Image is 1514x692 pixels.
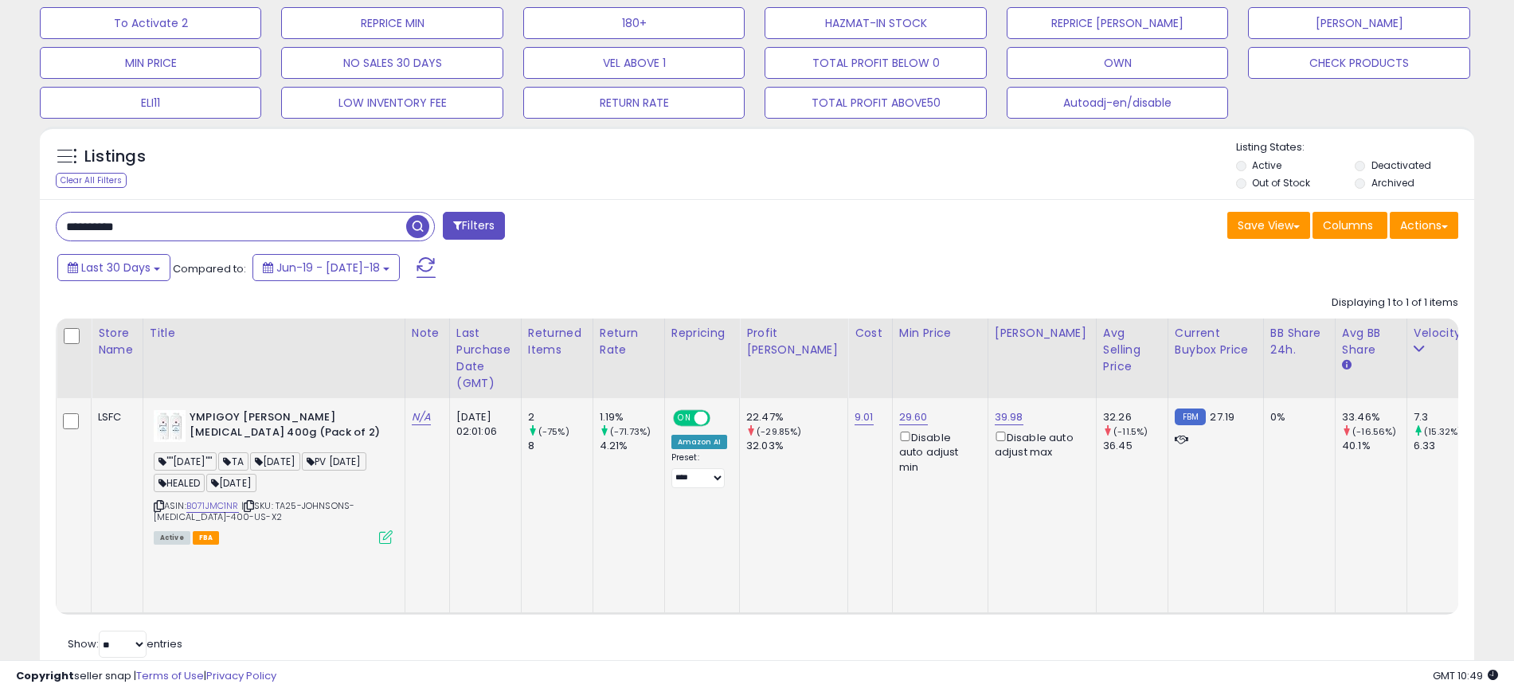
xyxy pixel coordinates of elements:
span: OFF [707,412,733,425]
button: MIN PRICE [40,47,261,79]
button: Columns [1313,212,1387,239]
button: VEL ABOVE 1 [523,47,745,79]
div: Last Purchase Date (GMT) [456,325,514,392]
div: 32.03% [746,439,847,453]
div: Current Buybox Price [1175,325,1257,358]
button: Filters [443,212,505,240]
div: 7.3 [1414,410,1478,424]
button: Jun-19 - [DATE]-18 [252,254,400,281]
small: (-16.56%) [1352,425,1396,438]
div: Store Name [98,325,136,358]
div: 0% [1270,410,1323,424]
div: seller snap | | [16,669,276,684]
div: 8 [528,439,593,453]
div: 1.19% [600,410,664,424]
div: Return Rate [600,325,658,358]
div: 22.47% [746,410,847,424]
button: To Activate 2 [40,7,261,39]
div: 2 [528,410,593,424]
div: [DATE] 02:01:06 [456,410,509,439]
button: Autoadj-en/disable [1007,87,1228,119]
small: Avg BB Share. [1342,358,1352,373]
b: YMPIGOY [PERSON_NAME] [MEDICAL_DATA] 400g (Pack of 2) [190,410,383,444]
button: 180+ [523,7,745,39]
div: Returned Items [528,325,586,358]
small: (15.32%) [1424,425,1461,438]
button: CHECK PRODUCTS [1248,47,1469,79]
span: All listings currently available for purchase on Amazon [154,531,190,545]
div: Amazon AI [671,435,727,449]
small: (-71.73%) [610,425,651,438]
div: Disable auto adjust max [995,428,1084,459]
span: TA [218,452,248,471]
span: 27.19 [1210,409,1234,424]
label: Out of Stock [1252,176,1310,190]
span: | SKU: TA25-JOHNSONS-[MEDICAL_DATA]-400-US-X2 [154,499,354,523]
span: Jun-19 - [DATE]-18 [276,260,380,276]
small: (-11.5%) [1113,425,1148,438]
div: Clear All Filters [56,173,127,188]
label: Active [1252,158,1281,172]
h5: Listings [84,146,146,168]
span: Compared to: [173,261,246,276]
button: REPRICE MIN [281,7,503,39]
span: ON [675,412,694,425]
a: Privacy Policy [206,668,276,683]
div: 6.33 [1414,439,1478,453]
label: Deactivated [1371,158,1431,172]
small: (-75%) [538,425,569,438]
button: ELI11 [40,87,261,119]
button: NO SALES 30 DAYS [281,47,503,79]
span: Show: entries [68,636,182,651]
button: TOTAL PROFIT ABOVE50 [765,87,986,119]
a: B071JMC1NR [186,499,239,513]
span: [DATE] [206,474,256,492]
span: FBA [193,531,220,545]
span: Columns [1323,217,1373,233]
small: (-29.85%) [757,425,801,438]
button: RETURN RATE [523,87,745,119]
div: Avg BB Share [1342,325,1400,358]
div: Preset: [671,452,727,488]
small: FBM [1175,409,1206,425]
button: Last 30 Days [57,254,170,281]
div: LSFC [98,410,131,424]
span: Last 30 Days [81,260,151,276]
a: N/A [412,409,431,425]
span: ""[DATE]"" [154,452,217,471]
span: 2025-08-18 10:49 GMT [1433,668,1498,683]
div: Repricing [671,325,733,342]
div: 4.21% [600,439,664,453]
button: Save View [1227,212,1310,239]
div: Title [150,325,398,342]
div: Note [412,325,443,342]
div: [PERSON_NAME] [995,325,1090,342]
button: Actions [1390,212,1458,239]
div: 36.45 [1103,439,1168,453]
div: BB Share 24h. [1270,325,1328,358]
a: 39.98 [995,409,1023,425]
div: 32.26 [1103,410,1168,424]
button: [PERSON_NAME] [1248,7,1469,39]
strong: Copyright [16,668,74,683]
div: Velocity [1414,325,1472,342]
span: HEALED [154,474,205,492]
div: 33.46% [1342,410,1406,424]
button: HAZMAT-IN STOCK [765,7,986,39]
button: TOTAL PROFIT BELOW 0 [765,47,986,79]
button: REPRICE [PERSON_NAME] [1007,7,1228,39]
button: LOW INVENTORY FEE [281,87,503,119]
div: Cost [855,325,886,342]
span: PV [DATE] [302,452,366,471]
span: [DATE] [250,452,300,471]
div: Min Price [899,325,981,342]
p: Listing States: [1236,140,1474,155]
div: 40.1% [1342,439,1406,453]
div: Avg Selling Price [1103,325,1161,375]
a: 9.01 [855,409,874,425]
a: Terms of Use [136,668,204,683]
a: 29.60 [899,409,928,425]
button: OWN [1007,47,1228,79]
label: Archived [1371,176,1414,190]
div: Displaying 1 to 1 of 1 items [1332,295,1458,311]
